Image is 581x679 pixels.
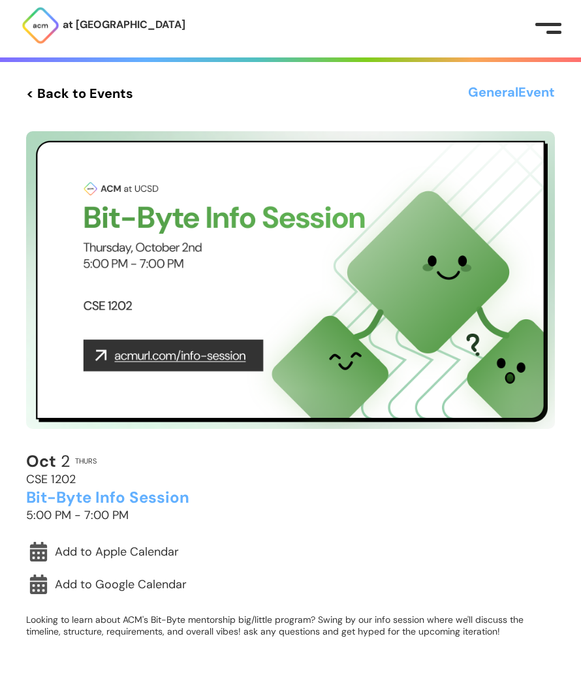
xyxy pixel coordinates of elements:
[26,489,189,506] h2: Bit-Byte Info Session
[26,131,555,429] img: Event Cover Photo
[21,6,185,45] a: at [GEOGRAPHIC_DATA]
[26,509,129,522] h2: 5:00 PM - 7:00 PM
[26,450,56,472] b: Oct
[26,537,555,567] a: Add to Apple Calendar
[26,569,555,599] a: Add to Google Calendar
[468,82,555,105] h3: General Event
[26,82,133,105] a: < Back to Events
[75,457,97,465] h2: Thurs
[26,614,555,637] p: Looking to learn about ACM's Bit-Byte mentorship big/little program? Swing by our info session wh...
[63,16,185,33] p: at [GEOGRAPHIC_DATA]
[21,6,60,45] img: ACM Logo
[26,452,70,471] h2: 2
[26,473,76,486] h2: CSE 1202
